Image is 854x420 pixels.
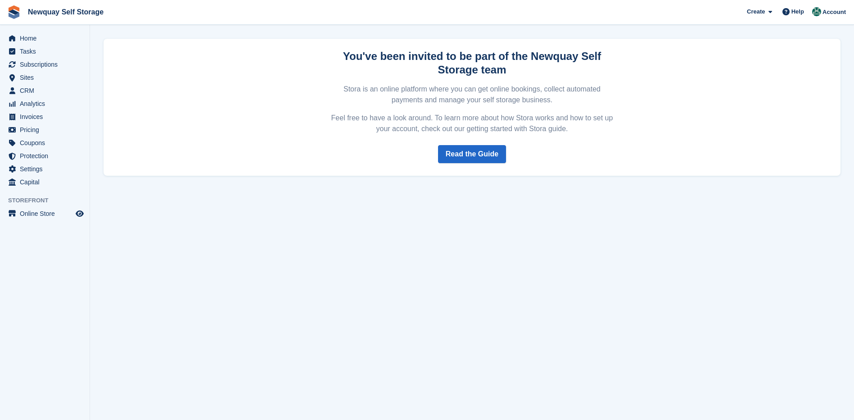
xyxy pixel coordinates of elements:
span: Sites [20,71,74,84]
p: Feel free to have a look around. To learn more about how Stora works and how to set up your accou... [330,113,615,134]
a: Read the Guide [438,145,506,163]
a: menu [5,163,85,175]
span: Protection [20,150,74,162]
a: Newquay Self Storage [24,5,107,19]
a: Preview store [74,208,85,219]
a: menu [5,137,85,149]
a: menu [5,45,85,58]
a: menu [5,58,85,71]
span: Create [747,7,765,16]
span: Storefront [8,196,90,205]
span: Invoices [20,110,74,123]
img: JON [812,7,821,16]
span: Help [791,7,804,16]
span: Pricing [20,123,74,136]
p: Stora is an online platform where you can get online bookings, collect automated payments and man... [330,84,615,105]
span: Subscriptions [20,58,74,71]
span: Coupons [20,137,74,149]
a: menu [5,84,85,97]
a: menu [5,123,85,136]
strong: You've been invited to be part of the Newquay Self Storage team [343,50,601,76]
span: Settings [20,163,74,175]
a: menu [5,176,85,188]
img: stora-icon-8386f47178a22dfd0bd8f6a31ec36ba5ce8667c1dd55bd0f319d3a0aa187defe.svg [7,5,21,19]
span: Tasks [20,45,74,58]
a: menu [5,110,85,123]
span: Account [822,8,846,17]
span: CRM [20,84,74,97]
a: menu [5,97,85,110]
a: menu [5,150,85,162]
span: Home [20,32,74,45]
span: Online Store [20,207,74,220]
a: menu [5,207,85,220]
span: Capital [20,176,74,188]
span: Analytics [20,97,74,110]
a: menu [5,71,85,84]
a: menu [5,32,85,45]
